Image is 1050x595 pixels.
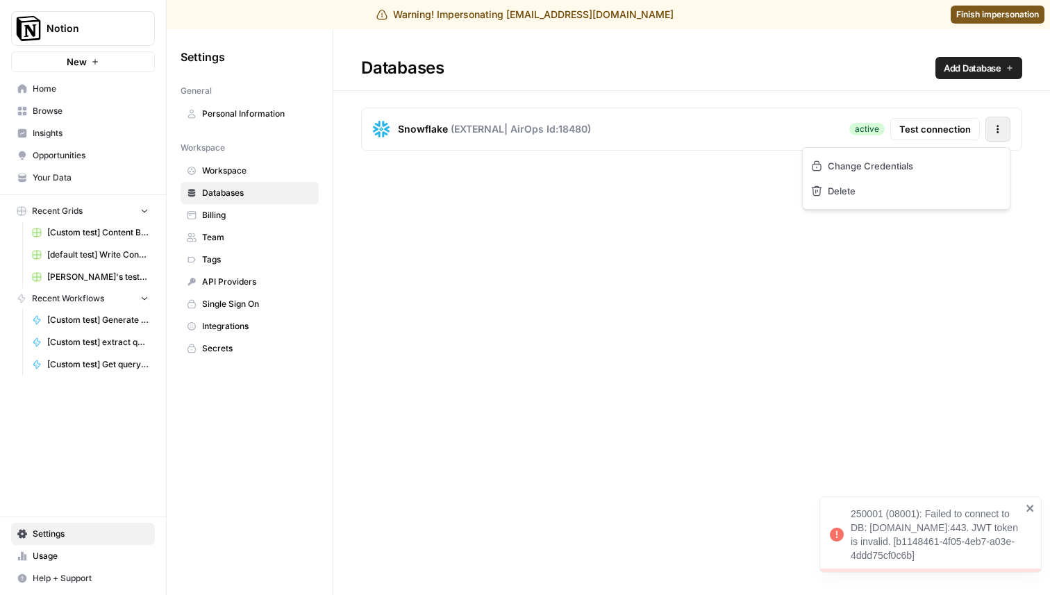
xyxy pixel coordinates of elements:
span: Snowflake [398,122,448,136]
span: Billing [202,209,312,221]
span: ( EXTERNAL | AirOps Id: 18480 ) [451,122,591,136]
span: API Providers [202,276,312,288]
span: Test connection [899,122,971,136]
span: Insights [33,127,149,140]
a: [PERSON_NAME]'s test Grid [26,266,155,288]
span: [PERSON_NAME]'s test Grid [47,271,149,283]
a: Secrets [181,337,319,360]
a: Your Data [11,167,155,189]
span: Help + Support [33,572,149,585]
a: Personal Information [181,103,319,125]
a: Finish impersonation [951,6,1044,24]
span: Home [33,83,149,95]
a: Databases [181,182,319,204]
span: [Custom test] Content Brief [47,226,149,239]
a: Opportunities [11,144,155,167]
span: Opportunities [33,149,149,162]
span: Add Database [944,61,1001,75]
button: Workspace: Notion [11,11,155,46]
span: Notion [47,22,131,35]
a: Single Sign On [181,293,319,315]
div: Warning! Impersonating [EMAIL_ADDRESS][DOMAIN_NAME] [376,8,674,22]
div: Databases [333,57,1050,79]
span: Settings [33,528,149,540]
a: Team [181,226,319,249]
a: Browse [11,100,155,122]
span: Single Sign On [202,298,312,310]
a: [Custom test] Generate briefs [26,309,155,331]
span: Your Data [33,171,149,184]
span: Settings [181,49,225,65]
span: Integrations [202,320,312,333]
span: New [67,55,87,69]
a: Billing [181,204,319,226]
span: Databases [202,187,312,199]
span: Tags [202,253,312,266]
span: Team [202,231,312,244]
a: [Custom test] Content Brief [26,221,155,244]
a: Settings [11,523,155,545]
button: close [1026,503,1035,514]
span: Recent Workflows [32,292,104,305]
a: API Providers [181,271,319,293]
a: Integrations [181,315,319,337]
a: Home [11,78,155,100]
a: Usage [11,545,155,567]
span: Recent Grids [32,205,83,217]
span: Finish impersonation [956,8,1039,21]
div: active [849,123,885,135]
a: Workspace [181,160,319,182]
span: [Custom test] Generate briefs [47,314,149,326]
span: Usage [33,550,149,562]
span: Change Credentials [828,159,913,173]
span: [Custom test] extract queries by type [47,336,149,349]
a: [default test] Write Content Briefs [26,244,155,266]
button: Recent Grids [11,201,155,221]
span: Secrets [202,342,312,355]
span: Browse [33,105,149,117]
button: Recent Workflows [11,288,155,309]
a: Add Database [935,57,1022,79]
a: Tags [181,249,319,271]
a: Change Credentials [808,153,1004,178]
span: Delete [828,184,856,198]
span: General [181,85,212,97]
img: Notion Logo [16,16,41,41]
span: [default test] Write Content Briefs [47,249,149,261]
button: New [11,51,155,72]
button: Help + Support [11,567,155,589]
a: [Custom test] Get query fanout from topic [26,353,155,376]
a: Insights [11,122,155,144]
div: 250001 (08001): Failed to connect to DB: [DOMAIN_NAME]:443. JWT token is invalid. [b1148461-4f05-... [851,507,1022,562]
a: [Custom test] extract queries by type [26,331,155,353]
span: Personal Information [202,108,312,120]
span: [Custom test] Get query fanout from topic [47,358,149,371]
span: Workspace [181,142,225,154]
button: Test connection [890,118,980,140]
span: Workspace [202,165,312,177]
